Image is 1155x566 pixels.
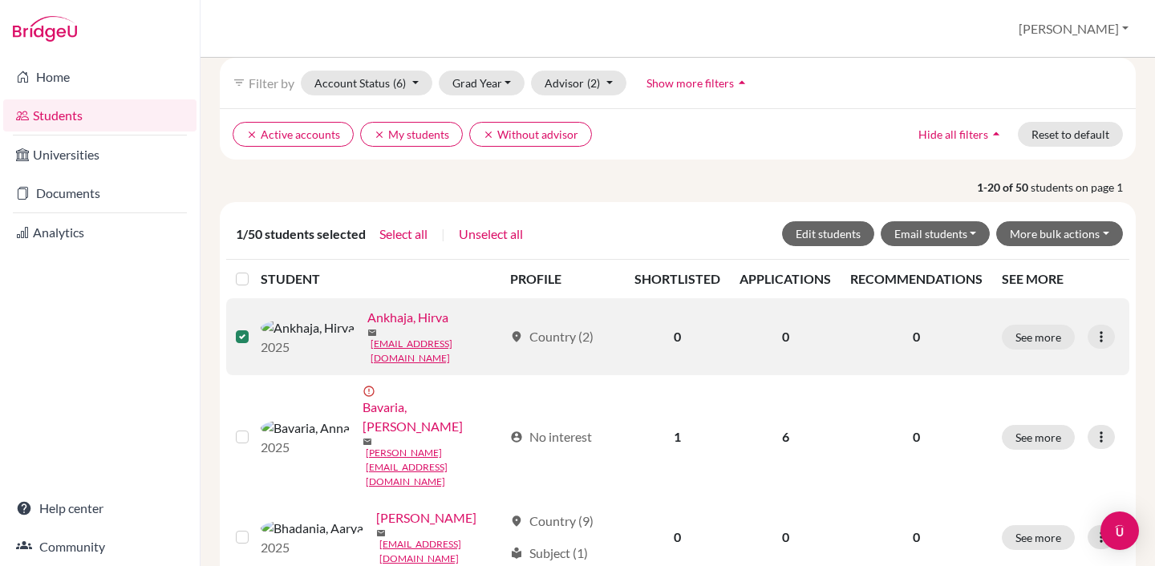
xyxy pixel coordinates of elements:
a: Documents [3,177,197,209]
button: More bulk actions [996,221,1123,246]
button: Advisor(2) [531,71,626,95]
i: clear [483,129,494,140]
i: arrow_drop_up [988,126,1004,142]
p: 0 [850,327,983,346]
span: Filter by [249,75,294,91]
a: Ankhaja, Hirva [367,308,448,327]
button: Edit students [782,221,874,246]
a: [PERSON_NAME][EMAIL_ADDRESS][DOMAIN_NAME] [366,446,503,489]
a: [EMAIL_ADDRESS][DOMAIN_NAME] [379,537,503,566]
button: See more [1002,425,1075,450]
i: arrow_drop_up [734,75,750,91]
span: Show more filters [646,76,734,90]
p: 0 [850,528,983,547]
button: Show more filtersarrow_drop_up [633,71,764,95]
a: Analytics [3,216,197,249]
th: RECOMMENDATIONS [841,260,992,298]
p: 2025 [261,538,363,557]
img: Ankhaja, Hirva [261,318,355,338]
strong: 1-20 of 50 [977,179,1031,196]
td: 6 [730,375,841,499]
td: 1 [625,375,730,499]
button: clearMy students [360,122,463,147]
p: 2025 [261,438,350,457]
img: Bavaria, Anna [261,418,350,438]
a: Students [3,99,197,131]
i: clear [246,129,257,140]
th: STUDENT [261,260,500,298]
div: No interest [510,427,592,447]
td: 0 [730,298,841,375]
button: Email students [881,221,991,246]
span: (6) [393,76,406,90]
th: APPLICATIONS [730,260,841,298]
button: Reset to default [1018,122,1123,147]
button: Account Status(6) [301,71,432,95]
a: [PERSON_NAME] [376,508,476,528]
span: mail [367,328,377,338]
span: | [441,224,445,244]
p: 0 [850,427,983,447]
span: mail [376,528,386,538]
i: filter_list [233,76,245,89]
td: 0 [625,298,730,375]
a: Bavaria, [PERSON_NAME] [363,398,503,436]
span: location_on [510,330,523,343]
i: clear [374,129,385,140]
div: Country (2) [510,327,594,346]
button: clearWithout advisor [469,122,592,147]
span: mail [363,437,372,447]
button: [PERSON_NAME] [1011,14,1136,44]
span: account_circle [510,431,523,443]
div: Open Intercom Messenger [1100,511,1139,550]
span: Hide all filters [918,127,988,141]
button: Hide all filtersarrow_drop_up [905,122,1018,147]
span: 1/50 students selected [236,224,366,244]
button: See more [1002,325,1075,350]
button: Select all [379,224,428,245]
a: Home [3,61,197,93]
span: (2) [587,76,600,90]
img: Bhadania, Aarya [261,519,363,538]
img: Bridge-U [13,16,77,42]
a: Help center [3,492,197,524]
div: Country (9) [510,511,594,531]
th: PROFILE [500,260,626,298]
th: SHORTLISTED [625,260,730,298]
a: Universities [3,139,197,171]
button: Unselect all [458,224,524,245]
span: local_library [510,547,523,560]
p: 2025 [261,338,355,357]
a: [EMAIL_ADDRESS][DOMAIN_NAME] [371,337,503,366]
span: error_outline [363,385,379,398]
button: See more [1002,525,1075,550]
div: Subject (1) [510,544,588,563]
span: location_on [510,515,523,528]
th: SEE MORE [992,260,1129,298]
a: Community [3,531,197,563]
button: clearActive accounts [233,122,354,147]
button: Grad Year [439,71,525,95]
span: students on page 1 [1031,179,1136,196]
